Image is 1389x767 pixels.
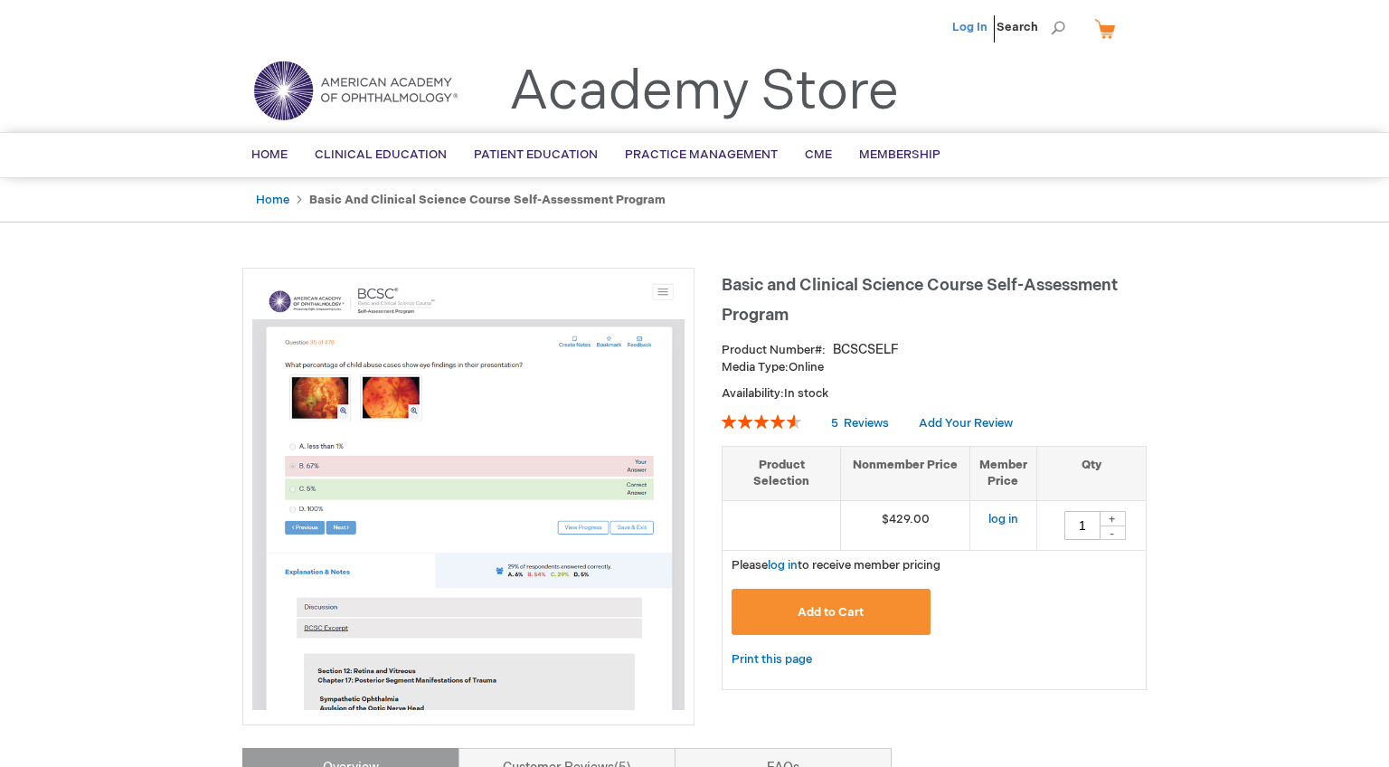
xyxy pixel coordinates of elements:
[952,20,987,34] a: Log In
[722,276,1118,325] span: Basic and Clinical Science Course Self-Assessment Program
[1036,446,1146,500] th: Qty
[252,278,685,710] img: Basic and Clinical Science Course Self-Assessment Program
[798,605,864,620] span: Add to Cart
[722,343,826,357] strong: Product Number
[833,341,899,359] div: BCSCSELF
[841,500,970,550] td: $429.00
[256,193,289,207] a: Home
[625,147,778,162] span: Practice Management
[988,512,1018,526] a: log in
[997,9,1065,45] span: Search
[732,589,931,635] button: Add to Cart
[722,414,801,429] div: 92%
[831,416,892,431] a: 5 Reviews
[1099,511,1126,526] div: +
[859,147,940,162] span: Membership
[784,386,828,401] span: In stock
[919,416,1013,431] a: Add Your Review
[768,558,798,573] a: log in
[722,385,1147,402] p: Availability:
[1064,511,1101,540] input: Qty
[315,147,447,162] span: Clinical Education
[309,193,666,207] strong: Basic and Clinical Science Course Self-Assessment Program
[474,147,598,162] span: Patient Education
[969,446,1036,500] th: Member Price
[841,446,970,500] th: Nonmember Price
[732,558,940,573] span: Please to receive member pricing
[844,416,889,431] span: Reviews
[732,649,812,671] a: Print this page
[805,147,832,162] span: CME
[251,147,288,162] span: Home
[1099,526,1126,540] div: -
[722,359,1147,376] p: Online
[722,360,789,374] strong: Media Type:
[509,60,899,125] a: Academy Store
[831,416,838,431] span: 5
[723,446,841,500] th: Product Selection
